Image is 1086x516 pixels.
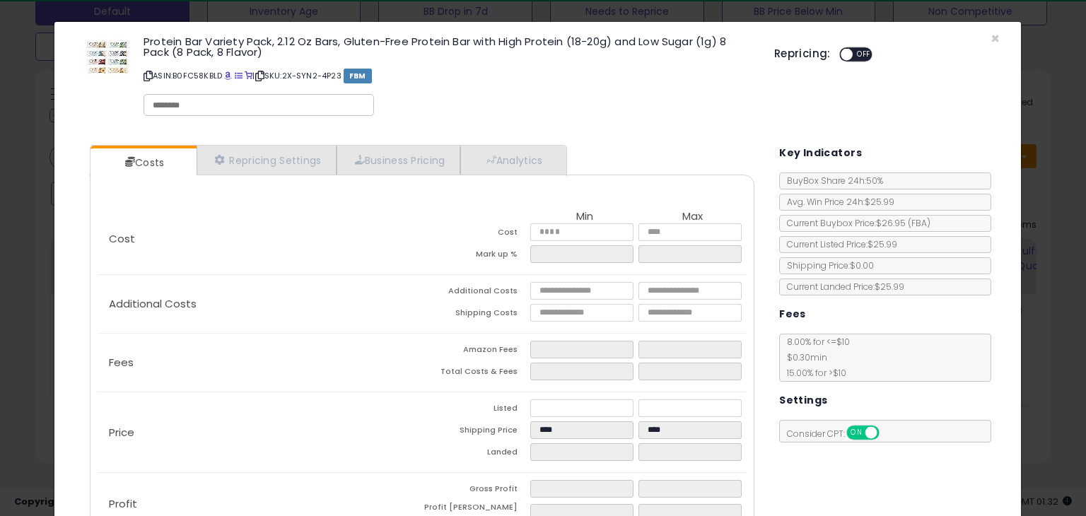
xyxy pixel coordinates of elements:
th: Min [530,211,638,223]
h3: Protein Bar Variety Pack, 2.12 Oz Bars, Gluten-Free Protein Bar with High Protein (18-20g) and Lo... [144,36,753,57]
span: Current Listed Price: $25.99 [780,238,897,250]
p: ASIN: B0FC58KBLD | SKU: 2X-SYN2-4P23 [144,64,753,87]
span: Current Buybox Price: [780,217,930,229]
span: Shipping Price: $0.00 [780,259,874,271]
td: Total Costs & Fees [422,363,530,385]
a: Analytics [460,146,565,175]
a: Repricing Settings [197,146,337,175]
a: All offer listings [235,70,243,81]
p: Profit [98,498,422,510]
span: ( FBA ) [908,217,930,229]
span: × [991,28,1000,49]
a: Your listing only [245,70,252,81]
span: OFF [853,49,875,61]
td: Listed [422,399,530,421]
a: BuyBox page [224,70,232,81]
th: Max [638,211,747,223]
h5: Settings [779,392,827,409]
span: Current Landed Price: $25.99 [780,281,904,293]
p: Cost [98,233,422,245]
td: Cost [422,223,530,245]
p: Additional Costs [98,298,422,310]
span: Avg. Win Price 24h: $25.99 [780,196,894,208]
span: ON [848,427,865,439]
span: $0.30 min [780,351,827,363]
td: Mark up % [422,245,530,267]
span: 15.00 % for > $10 [780,367,846,379]
img: 41FP3IMuV2L._SL60_.jpg [86,36,129,78]
p: Fees [98,357,422,368]
td: Gross Profit [422,480,530,502]
span: BuyBox Share 24h: 50% [780,175,883,187]
a: Costs [90,148,195,177]
span: OFF [877,427,900,439]
span: 8.00 % for <= $10 [780,336,850,379]
span: FBM [344,69,372,83]
td: Amazon Fees [422,341,530,363]
span: $26.95 [876,217,930,229]
h5: Repricing: [774,48,831,59]
h5: Fees [779,305,806,323]
a: Business Pricing [337,146,460,175]
td: Landed [422,443,530,465]
h5: Key Indicators [779,144,862,162]
p: Price [98,427,422,438]
td: Additional Costs [422,282,530,304]
span: Consider CPT: [780,428,898,440]
td: Shipping Costs [422,304,530,326]
td: Shipping Price [422,421,530,443]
